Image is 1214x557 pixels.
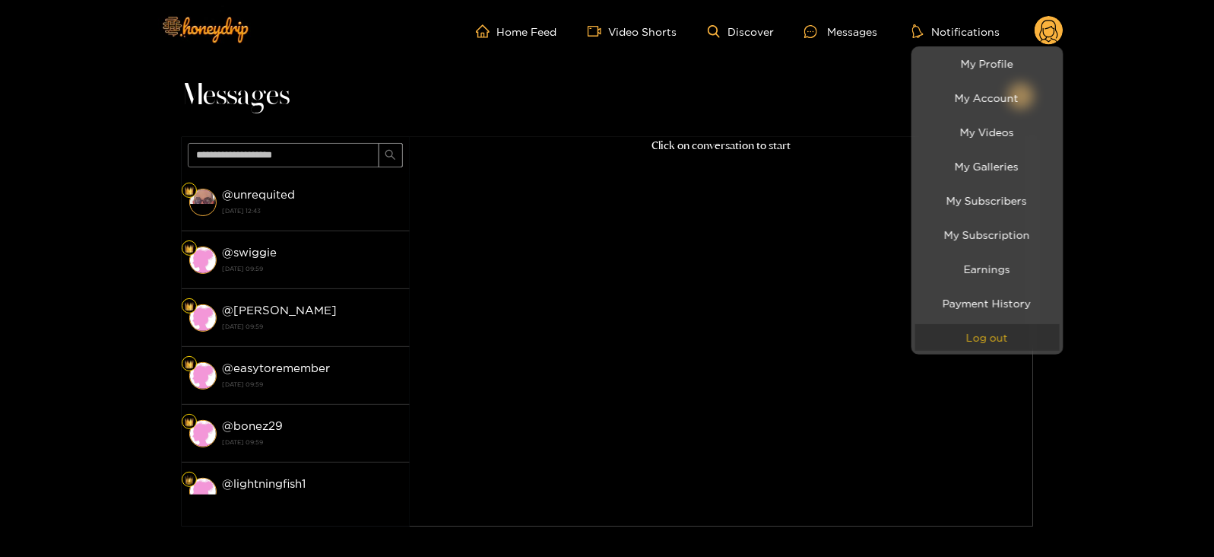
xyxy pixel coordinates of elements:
[915,256,1060,282] a: Earnings
[915,84,1060,111] a: My Account
[915,50,1060,77] a: My Profile
[915,119,1060,145] a: My Videos
[915,153,1060,180] a: My Galleries
[915,290,1060,317] a: Payment History
[915,187,1060,214] a: My Subscribers
[915,221,1060,248] a: My Subscription
[915,324,1060,351] button: Log out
